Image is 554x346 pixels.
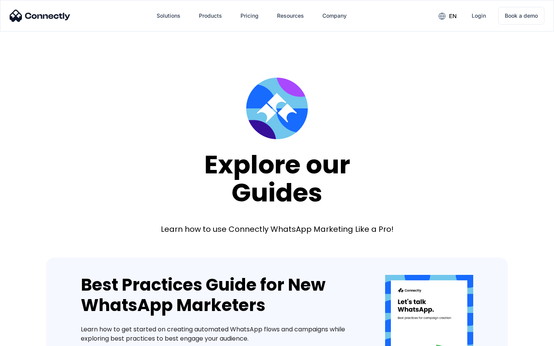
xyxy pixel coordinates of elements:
[81,325,362,343] div: Learn how to get started on creating automated WhatsApp flows and campaigns while exploring best ...
[498,7,544,25] a: Book a demo
[234,7,265,25] a: Pricing
[449,11,457,22] div: en
[157,10,180,21] div: Solutions
[161,224,394,235] div: Learn how to use Connectly WhatsApp Marketing Like a Pro!
[240,10,259,21] div: Pricing
[199,10,222,21] div: Products
[466,7,492,25] a: Login
[15,333,46,343] ul: Language list
[204,151,350,206] div: Explore our Guides
[10,10,70,22] img: Connectly Logo
[277,10,304,21] div: Resources
[472,10,486,21] div: Login
[8,333,46,343] aside: Language selected: English
[322,10,347,21] div: Company
[81,275,362,316] div: Best Practices Guide for New WhatsApp Marketers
